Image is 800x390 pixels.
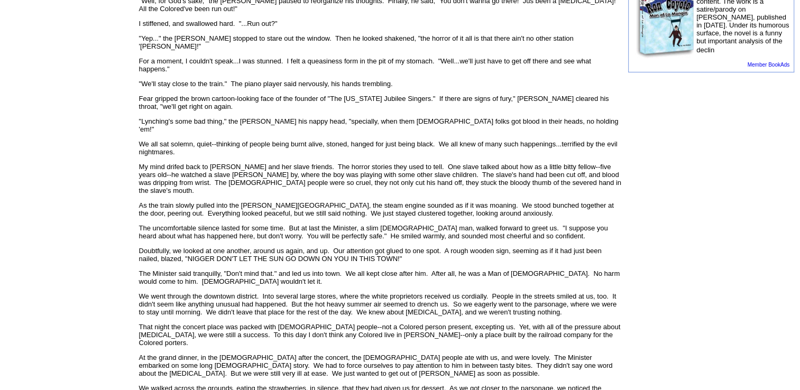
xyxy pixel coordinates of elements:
[748,62,789,68] a: Member BookAds
[139,224,623,240] p: The uncomfortable silence lasted for some time. But at last the Minister, a slim [DEMOGRAPHIC_DAT...
[139,95,623,110] p: Fear gripped the brown cartoon-looking face of the founder of "The [US_STATE] Jubilee Singers." I...
[139,201,623,217] p: As the train slowly pulled into the [PERSON_NAME][GEOGRAPHIC_DATA], the steam engine sounded as i...
[139,140,623,156] p: We all sat solemn, quiet--thinking of people being burnt alive, stoned, hanged for just being bla...
[139,57,623,73] p: For a moment, I couldn't speak...I was stunned. I felt a queasiness form in the pit of my stomach...
[139,247,623,263] p: Doubtfully, we looked at one another, around us again, and up. Our attention got glued to one spo...
[139,80,623,88] p: "We'll stay close to the train." The piano player said nervously, his hands trembling.
[139,163,623,194] p: My mind drifed back to [PERSON_NAME] and her slave friends. The horror stories they used to tell....
[139,270,623,285] p: The Minister said tranquilly, "Don't mind that." and led us into town. We all kept close after hi...
[139,292,623,316] p: We went through the downtown district. Into several large stores, where the white proprietors rec...
[139,117,623,133] p: "Lynching's some bad thing," the [PERSON_NAME] his nappy head, "specially, when them [DEMOGRAPHIC...
[139,323,623,347] p: That night the concert place was packed with [DEMOGRAPHIC_DATA] people--not a Colored person pres...
[139,20,623,27] p: I stiffened, and swallowed hard. "...Run out?"
[139,34,623,50] p: "Yep..." the [PERSON_NAME] stopped to stare out the window. Then he looked shakened, "the horror ...
[139,354,623,377] p: At the grand dinner, in the [DEMOGRAPHIC_DATA] after the concert, the [DEMOGRAPHIC_DATA] people a...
